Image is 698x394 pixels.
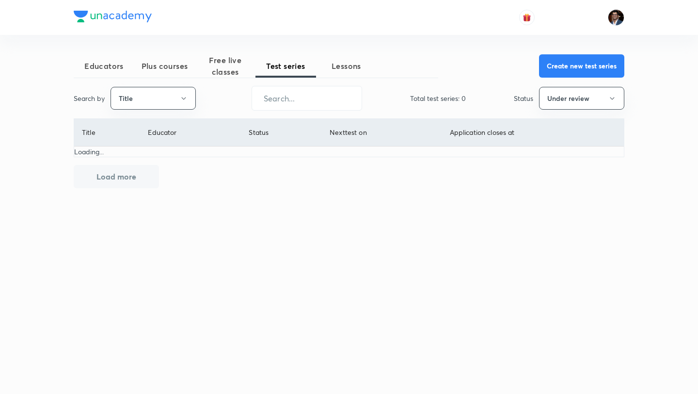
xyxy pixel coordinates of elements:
[539,54,624,78] button: Create new test series
[514,93,533,103] p: Status
[316,60,377,72] span: Lessons
[608,9,624,26] img: Amber Nigam
[74,93,105,103] p: Search by
[523,13,531,22] img: avatar
[74,11,152,22] img: Company Logo
[195,54,255,78] span: Free live classes
[410,93,466,103] p: Total test series: 0
[74,147,624,157] p: Loading...
[74,11,152,25] a: Company Logo
[74,60,134,72] span: Educators
[519,10,535,25] button: avatar
[322,119,442,147] th: Next test on
[111,87,196,110] button: Title
[134,60,195,72] span: Plus courses
[442,119,624,147] th: Application closes at
[255,60,316,72] span: Test series
[74,119,140,147] th: Title
[140,119,241,147] th: Educator
[241,119,322,147] th: Status
[252,86,362,111] input: Search...
[539,87,624,110] button: Under review
[74,165,159,188] button: Load more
